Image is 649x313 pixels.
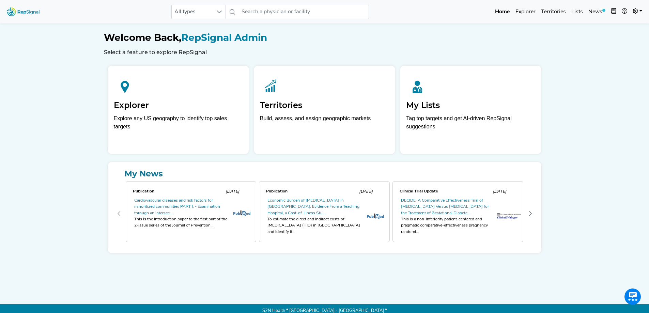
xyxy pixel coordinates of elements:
span: [DATE] [226,189,239,194]
span: [DATE] [359,189,373,194]
a: News [586,5,608,19]
img: pubmed_logo.fab3c44c.png [233,210,250,216]
input: Search a physician or facility [239,5,369,19]
a: TerritoriesBuild, assess, and assign geographic markets [254,66,395,154]
img: pubmed_logo.fab3c44c.png [367,213,384,219]
a: Economic Burden of [MEDICAL_DATA] in [GEOGRAPHIC_DATA]: Evidence From a Teaching Hospital, a Cost... [267,199,359,215]
span: Publication [133,189,154,193]
div: 2 [391,180,525,248]
a: My ListsTag top targets and get AI-driven RepSignal suggestions [400,66,541,154]
a: Lists [569,5,586,19]
span: Welcome Back, [104,32,181,43]
a: Territories [538,5,569,19]
h1: RepSignal Admin [104,32,545,44]
h6: Select a feature to explore RepSignal [104,49,545,56]
div: Explore any US geography to identify top sales targets [114,114,243,131]
span: [DATE] [493,189,506,194]
span: All types [172,5,213,19]
div: This is a non-inferiority patient-centered and pragmatic comparative-effectiveness pregnancy rand... [401,216,494,235]
h2: Explorer [114,100,243,110]
div: This is the introduction paper to the first part of the 2-issue series of the Journal of Preventi... [134,216,228,229]
div: To estimate the direct and indirect costs of [MEDICAL_DATA] (IHD) in [GEOGRAPHIC_DATA] and identi... [267,216,361,235]
a: DECIDE: A Comparative Effectiveness Trial of [MEDICAL_DATA] Versus [MEDICAL_DATA] for the Treatme... [401,199,489,215]
h2: Territories [260,100,389,110]
a: My News [113,168,536,180]
span: Clinical Trial Update [400,189,438,193]
button: Intel Book [608,5,619,19]
div: 1 [258,180,391,248]
a: Cardiovascular diseases and risk factors for minoritized communities PART I: - Examination throug... [134,199,220,215]
a: Explorer [513,5,538,19]
a: Home [492,5,513,19]
button: Next Page [525,208,536,219]
p: Build, assess, and assign geographic markets [260,114,389,135]
h2: My Lists [406,100,535,110]
span: Publication [266,189,288,193]
div: 0 [124,180,258,248]
img: trials_logo.af2b3be5.png [497,213,521,219]
p: Tag top targets and get AI-driven RepSignal suggestions [406,114,535,135]
a: ExplorerExplore any US geography to identify top sales targets [108,66,249,154]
